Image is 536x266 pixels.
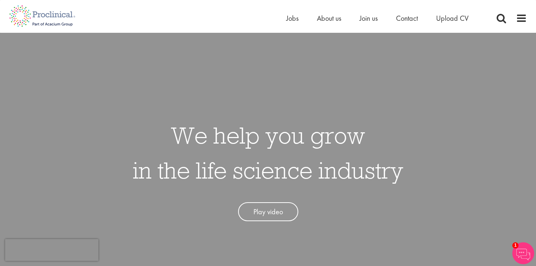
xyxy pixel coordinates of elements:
[512,242,518,249] span: 1
[436,13,469,23] a: Upload CV
[133,118,403,188] h1: We help you grow in the life science industry
[512,242,534,264] img: Chatbot
[317,13,341,23] a: About us
[396,13,418,23] a: Contact
[238,202,298,222] a: Play video
[360,13,378,23] a: Join us
[286,13,299,23] a: Jobs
